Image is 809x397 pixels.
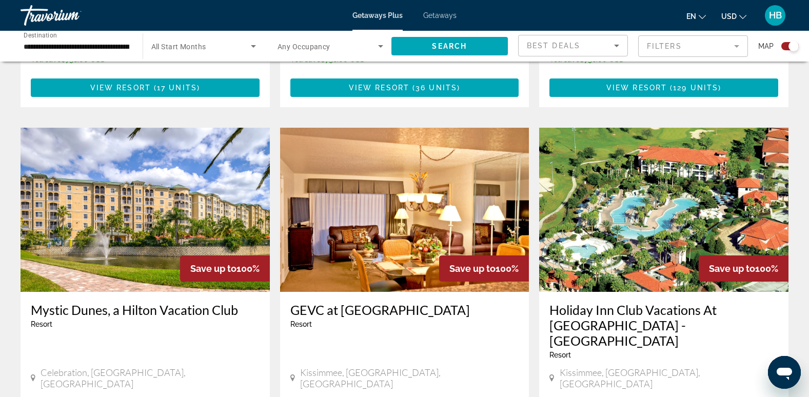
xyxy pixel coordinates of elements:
[157,84,197,92] span: 17 units
[31,302,260,317] a: Mystic Dunes, a Hilton Vacation Club
[560,367,778,389] span: Kissimmee, [GEOGRAPHIC_DATA], [GEOGRAPHIC_DATA]
[721,9,746,24] button: Change currency
[762,5,788,26] button: User Menu
[41,367,260,389] span: Celebration, [GEOGRAPHIC_DATA], [GEOGRAPHIC_DATA]
[349,84,409,92] span: View Resort
[31,320,52,328] span: Resort
[709,263,755,274] span: Save up to
[527,42,580,50] span: Best Deals
[549,351,571,359] span: Resort
[667,84,721,92] span: ( )
[290,78,519,97] button: View Resort(36 units)
[90,84,151,92] span: View Resort
[409,84,460,92] span: ( )
[673,84,718,92] span: 129 units
[606,84,667,92] span: View Resort
[151,84,200,92] span: ( )
[699,255,788,282] div: 100%
[391,37,508,55] button: Search
[527,39,619,52] mat-select: Sort by
[686,12,696,21] span: en
[280,128,529,292] img: 5169I01X.jpg
[769,10,782,21] span: HB
[151,43,206,51] span: All Start Months
[21,128,270,292] img: DP77E01X.jpg
[190,263,236,274] span: Save up to
[539,128,788,292] img: 8897E01X.jpg
[21,2,123,29] a: Travorium
[352,11,403,19] a: Getaways Plus
[24,31,57,38] span: Destination
[423,11,457,19] a: Getaways
[290,320,312,328] span: Resort
[432,42,467,50] span: Search
[758,39,774,53] span: Map
[549,78,778,97] button: View Resort(129 units)
[180,255,270,282] div: 100%
[300,367,519,389] span: Kissimmee, [GEOGRAPHIC_DATA], [GEOGRAPHIC_DATA]
[638,35,748,57] button: Filter
[686,9,706,24] button: Change language
[278,43,330,51] span: Any Occupancy
[416,84,457,92] span: 36 units
[290,302,519,317] a: GEVC at [GEOGRAPHIC_DATA]
[549,302,778,348] a: Holiday Inn Club Vacations At [GEOGRAPHIC_DATA] - [GEOGRAPHIC_DATA]
[768,356,801,389] iframe: Button to launch messaging window
[449,263,496,274] span: Save up to
[721,12,737,21] span: USD
[439,255,529,282] div: 100%
[31,78,260,97] button: View Resort(17 units)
